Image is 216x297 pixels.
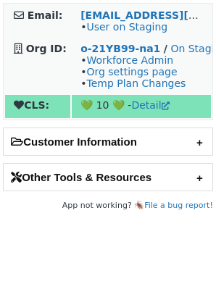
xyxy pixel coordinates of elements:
a: Temp Plan Changes [86,78,186,89]
a: File a bug report! [144,201,213,210]
strong: CLS: [14,99,49,111]
td: 💚 10 💚 - [72,95,211,118]
strong: Email: [28,9,63,21]
strong: / [164,43,167,54]
strong: Org ID: [26,43,67,54]
h2: Customer Information [4,128,212,155]
footer: App not working? 🪳 [3,198,213,213]
h2: Other Tools & Resources [4,164,212,191]
a: Org settings page [86,66,177,78]
a: Workforce Admin [86,54,173,66]
span: • • • [80,54,186,89]
a: Detail [131,99,169,111]
a: o-21YB99-na1 [80,43,160,54]
a: User on Staging [86,21,167,33]
span: • [80,21,167,33]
